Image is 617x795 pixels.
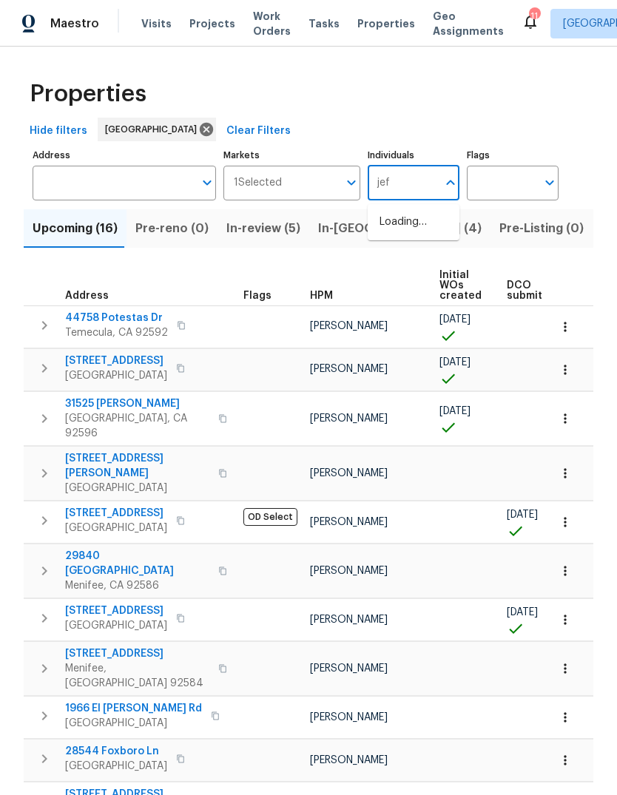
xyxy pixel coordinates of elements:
span: [DATE] [439,357,471,368]
span: In-[GEOGRAPHIC_DATA] (4) [318,218,482,239]
span: OD Select [243,508,297,526]
span: [STREET_ADDRESS][PERSON_NAME] [65,451,209,481]
span: [PERSON_NAME] [310,413,388,424]
span: Upcoming (16) [33,218,118,239]
span: [DATE] [439,314,471,325]
span: Geo Assignments [433,9,504,38]
span: Temecula, CA 92592 [65,325,168,340]
span: Menifee, [GEOGRAPHIC_DATA] 92584 [65,661,209,691]
span: [GEOGRAPHIC_DATA] [65,716,202,731]
span: 29840 [GEOGRAPHIC_DATA] [65,549,209,578]
span: Menifee, CA 92586 [65,578,209,593]
button: Open [341,172,362,193]
span: [GEOGRAPHIC_DATA], CA 92596 [65,411,209,441]
span: Flags [243,291,272,301]
span: [PERSON_NAME] [310,321,388,331]
span: DCO submitted [507,280,560,301]
span: 44758 Potestas Dr [65,311,168,325]
span: Clear Filters [226,122,291,141]
span: In-review (5) [226,218,300,239]
span: Tasks [308,18,340,29]
span: Pre-reno (0) [135,218,209,239]
div: [GEOGRAPHIC_DATA] [98,118,216,141]
span: [PERSON_NAME] [310,468,388,478]
span: Address [65,291,109,301]
span: Visits [141,16,172,31]
input: Search ... [368,166,437,200]
span: Pre-Listing (0) [499,218,584,239]
label: Address [33,151,216,160]
span: [PERSON_NAME] [310,364,388,374]
span: 1 Selected [234,177,282,189]
span: HPM [310,291,333,301]
label: Markets [223,151,361,160]
span: [GEOGRAPHIC_DATA] [65,759,167,774]
span: [PERSON_NAME] [310,566,388,576]
span: [PERSON_NAME] [310,755,388,765]
span: [GEOGRAPHIC_DATA] [65,618,167,633]
span: Initial WOs created [439,270,482,301]
span: 31525 [PERSON_NAME] [65,396,209,411]
button: Open [197,172,218,193]
span: [PERSON_NAME] [310,663,388,674]
span: [PERSON_NAME] [310,712,388,723]
div: Loading… [368,204,459,240]
span: [STREET_ADDRESS] [65,603,167,618]
span: [STREET_ADDRESS] [65,506,167,521]
span: [PERSON_NAME] [310,615,388,625]
span: [GEOGRAPHIC_DATA] [65,521,167,535]
span: [DATE] [507,607,538,618]
button: Clear Filters [220,118,297,145]
span: [STREET_ADDRESS] [65,353,167,368]
button: Close [440,172,461,193]
span: Work Orders [253,9,291,38]
span: [PERSON_NAME] [310,517,388,527]
span: [GEOGRAPHIC_DATA] [105,122,203,137]
span: Maestro [50,16,99,31]
span: [DATE] [507,510,538,520]
span: Hide filters [30,122,87,141]
span: [DATE] [439,406,471,416]
span: 28544 Foxboro Ln [65,744,167,759]
label: Flags [467,151,559,160]
span: [GEOGRAPHIC_DATA] [65,481,209,495]
span: [STREET_ADDRESS] [65,646,209,661]
span: Properties [30,87,146,101]
span: 1966 El [PERSON_NAME] Rd [65,701,202,716]
span: Projects [189,16,235,31]
button: Open [539,172,560,193]
span: Properties [357,16,415,31]
button: Hide filters [24,118,93,145]
label: Individuals [368,151,459,160]
span: [GEOGRAPHIC_DATA] [65,368,167,383]
div: 11 [529,9,539,24]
